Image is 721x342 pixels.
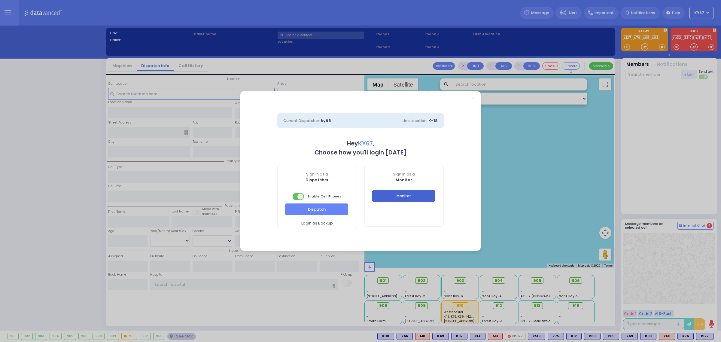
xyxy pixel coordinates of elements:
span: Enable Cell Phones [293,192,341,201]
span: Current Dispatcher: [283,118,320,123]
span: K-18 [428,118,438,124]
button: Dispatch [285,203,348,215]
span: ky68 [321,118,331,124]
span: KY67 [358,139,373,148]
button: Monitor [372,190,435,202]
b: Monitor [396,177,412,183]
span: Sign in as a [365,172,444,177]
span: Sign in as a [278,172,357,177]
b: Choose how you'll login [DATE] [315,148,406,157]
b: Hey , [347,139,374,148]
span: Line Location: [403,118,427,123]
span: Login as Backup [301,220,333,226]
a: Close [470,97,474,100]
b: Dispatcher [306,177,329,183]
